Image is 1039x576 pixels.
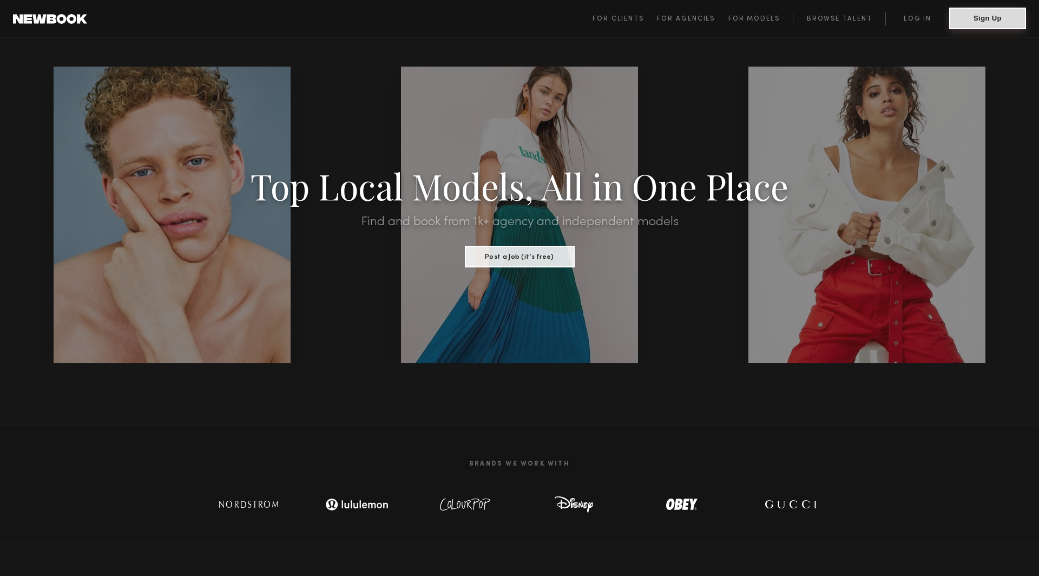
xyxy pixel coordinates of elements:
a: For Models [728,12,793,25]
h2: Brands We Work With [195,447,844,481]
img: logo-nordstrom.svg [211,494,287,515]
a: Log in [885,12,949,25]
button: Post a Job (it’s free) [465,246,575,267]
h2: Find and book from 1k+ agency and independent models [78,215,961,228]
img: logo-obey.svg [647,494,717,515]
span: For Clients [593,16,644,22]
img: logo-gucci.svg [755,494,825,515]
img: logo-lulu.svg [319,494,395,515]
a: Post a Job (it’s free) [465,250,575,261]
a: For Agencies [657,12,728,25]
img: logo-disney.svg [538,494,609,515]
a: For Clients [593,12,657,25]
button: Sign Up [949,8,1026,29]
img: logo-colour-pop.svg [430,494,501,515]
a: Browse Talent [793,12,885,25]
h1: Top Local Models, All in One Place [78,169,961,202]
span: For Agencies [657,16,715,22]
span: For Models [728,16,780,22]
